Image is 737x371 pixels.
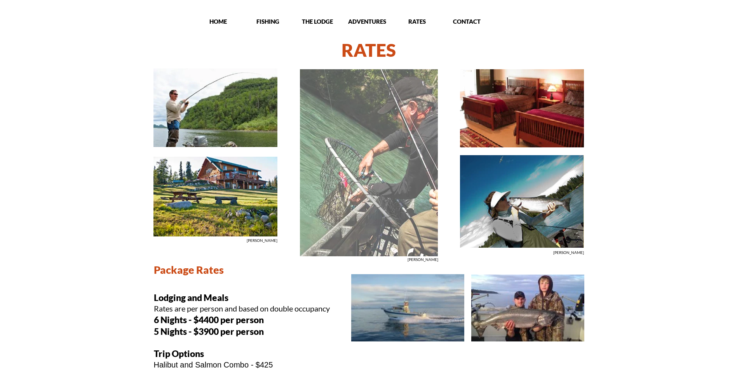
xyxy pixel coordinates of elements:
[247,237,277,244] p: [PERSON_NAME]
[154,263,333,276] p: Package Rates
[153,156,278,237] img: View of the lawn at our Alaskan fishing lodge.
[343,17,392,25] p: ADVENTURES
[194,17,242,25] p: HOME
[393,17,441,25] p: RATES
[153,68,278,147] img: Fishing on an Alaskan flyout adventure
[460,69,584,148] img: Beautiful rooms at our Alaskan fishing lodge
[154,303,333,314] p: Rates are per person and based on double occupancy
[154,314,333,325] p: 6 Nights - $4400 per person
[553,249,584,256] p: [PERSON_NAME]
[154,325,333,337] p: 5 Nights - $3900 per person
[443,17,491,25] p: CONTACT
[154,348,333,359] p: Trip Options
[154,292,333,303] p: Lodging and Meals
[351,274,465,342] img: Salt boat on the Cook Inlet in Alaska
[408,256,438,263] p: [PERSON_NAME]
[154,359,333,370] p: Halibut and Salmon Combo - $425
[293,17,342,25] p: THE LODGE
[460,155,584,248] img: Kiss that Alaskan salmon
[300,69,438,257] img: Catch and release Alaskan salmon
[136,36,602,64] h1: RATES
[244,17,292,25] p: FISHING
[471,274,585,342] img: Trolling for Alaskan salmon in the Cook Inlet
